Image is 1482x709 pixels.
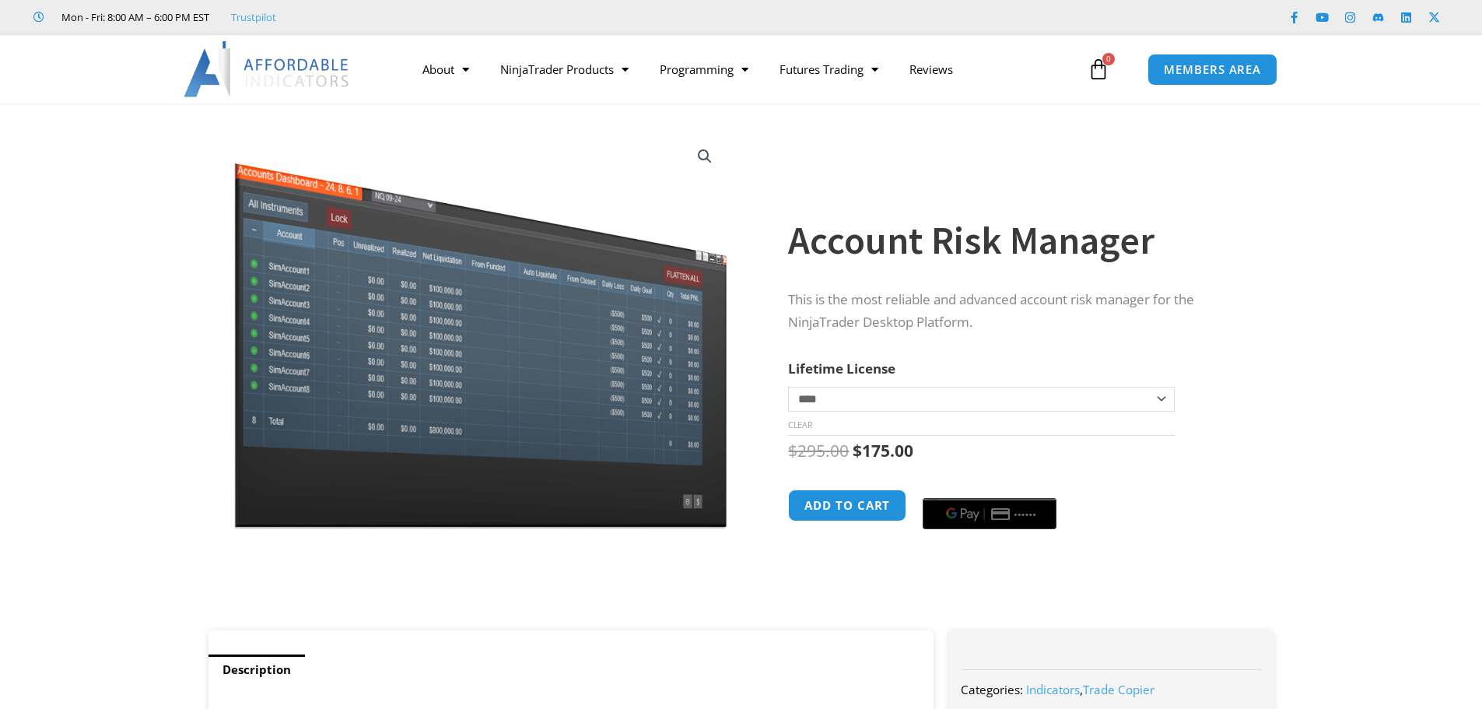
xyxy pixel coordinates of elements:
img: Screenshot 2024-08-26 15462845454 [230,131,730,529]
nav: Menu [407,51,1084,87]
button: Buy with GPay [923,498,1056,529]
bdi: 175.00 [853,440,913,462]
span: 0 [1102,53,1115,65]
iframe: Secure payment input frame [920,487,1060,489]
a: NinjaTrader Products [485,51,644,87]
a: Futures Trading [764,51,894,87]
span: $ [788,440,797,462]
span: , [1026,682,1154,697]
a: About [407,51,485,87]
span: Categories: [961,682,1023,697]
text: •••••• [1015,509,1039,520]
span: Mon - Fri: 8:00 AM – 6:00 PM EST [58,8,209,26]
a: Reviews [894,51,969,87]
a: View full-screen image gallery [691,142,719,170]
a: Trade Copier [1083,682,1154,697]
a: 0 [1064,47,1133,92]
a: Programming [644,51,764,87]
p: This is the most reliable and advanced account risk manager for the NinjaTrader Desktop Platform. [788,289,1242,334]
img: LogoAI | Affordable Indicators – NinjaTrader [184,41,351,97]
a: Clear options [788,419,812,430]
label: Lifetime License [788,360,895,377]
a: MEMBERS AREA [1147,54,1277,86]
span: MEMBERS AREA [1164,64,1261,75]
bdi: 295.00 [788,440,849,462]
a: Description [208,655,305,685]
h1: Account Risk Manager [788,213,1242,268]
a: Trustpilot [231,8,276,26]
button: Add to cart [788,490,906,521]
span: $ [853,440,862,462]
a: Indicators [1026,682,1080,697]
